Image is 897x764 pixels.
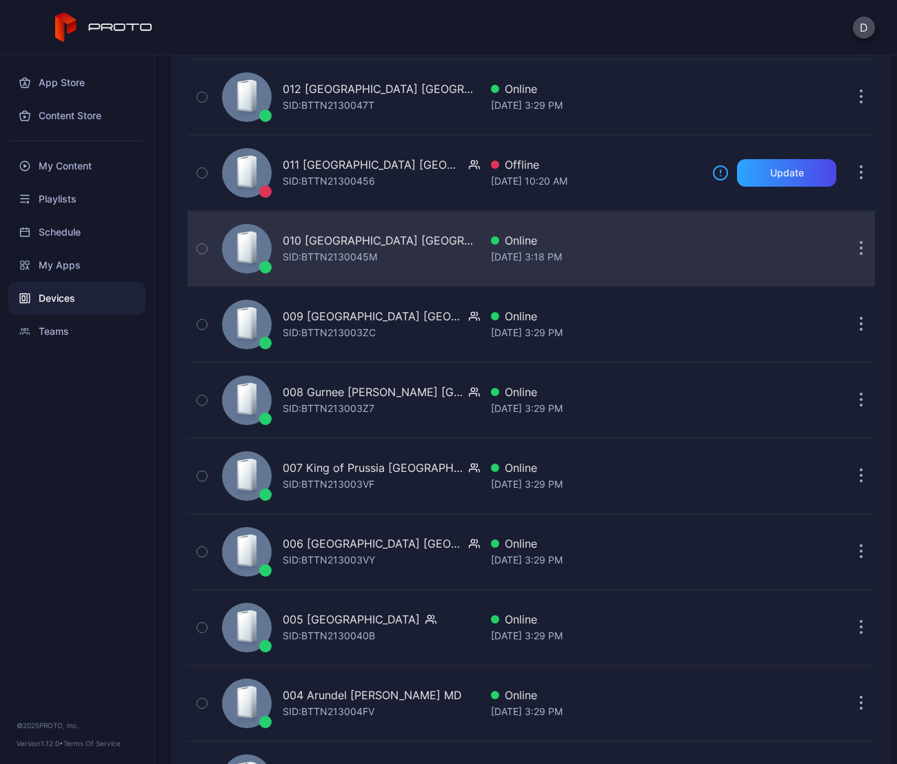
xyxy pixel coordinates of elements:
a: Playlists [8,183,145,216]
a: My Apps [8,249,145,282]
div: 010 [GEOGRAPHIC_DATA] [GEOGRAPHIC_DATA] [283,232,480,249]
div: Online [491,384,701,400]
div: 009 [GEOGRAPHIC_DATA] [GEOGRAPHIC_DATA] [283,308,463,324]
div: Online [491,460,701,476]
div: [DATE] 10:20 AM [491,173,701,189]
div: Offline [491,156,701,173]
div: [DATE] 3:29 PM [491,552,701,568]
div: 007 King of Prussia [GEOGRAPHIC_DATA] [283,460,463,476]
a: Teams [8,315,145,348]
div: [DATE] 3:29 PM [491,628,701,644]
div: © 2025 PROTO, Inc. [17,720,137,731]
div: Update [770,167,804,178]
div: SID: BTTN21300456 [283,173,375,189]
button: D [853,17,875,39]
div: [DATE] 3:18 PM [491,249,701,265]
a: Schedule [8,216,145,249]
div: Online [491,308,701,324]
div: 012 [GEOGRAPHIC_DATA] [GEOGRAPHIC_DATA] [283,81,480,97]
div: [DATE] 3:29 PM [491,703,701,720]
div: 005 [GEOGRAPHIC_DATA] [283,611,420,628]
div: Online [491,535,701,552]
div: 011 [GEOGRAPHIC_DATA] [GEOGRAPHIC_DATA] [283,156,463,173]
div: [DATE] 3:29 PM [491,476,701,493]
div: [DATE] 3:29 PM [491,97,701,114]
a: Content Store [8,99,145,132]
div: Online [491,232,701,249]
div: SID: BTTN213003Z7 [283,400,374,417]
div: 008 Gurnee [PERSON_NAME] [GEOGRAPHIC_DATA] [283,384,463,400]
div: [DATE] 3:29 PM [491,324,701,341]
div: [DATE] 3:29 PM [491,400,701,417]
a: Devices [8,282,145,315]
span: Version 1.12.0 • [17,739,63,747]
div: SID: BTTN213004FV [283,703,374,720]
a: App Store [8,66,145,99]
div: Online [491,687,701,703]
a: My Content [8,149,145,183]
div: SID: BTTN213003VY [283,552,375,568]
div: SID: BTTN2130047T [283,97,374,114]
div: 004 Arundel [PERSON_NAME] MD [283,687,462,703]
button: Update [737,159,836,187]
a: Terms Of Service [63,739,121,747]
div: Online [491,611,701,628]
div: Online [491,81,701,97]
div: SID: BTTN213003VF [283,476,374,493]
div: SID: BTTN2130040B [283,628,375,644]
div: 006 [GEOGRAPHIC_DATA] [GEOGRAPHIC_DATA] [283,535,463,552]
div: SID: BTTN213003ZC [283,324,376,341]
div: SID: BTTN2130045M [283,249,377,265]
